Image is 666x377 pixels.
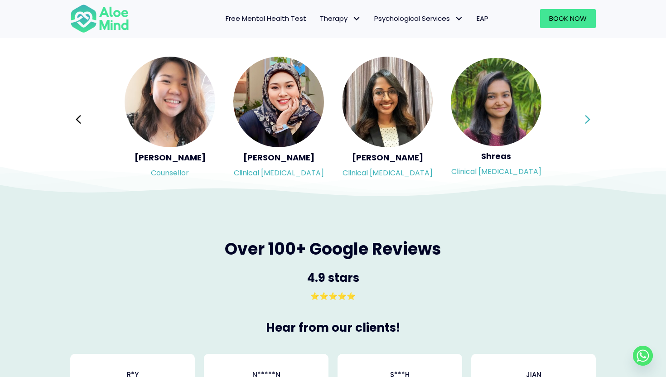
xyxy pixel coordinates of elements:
a: <h5>Karen</h5><p>Counsellor</p> [PERSON_NAME]Counsellor [125,57,215,183]
nav: Menu [141,9,495,28]
img: Aloe mind Logo [70,4,129,34]
span: 4.9 stars [307,270,359,286]
a: <h5>Shreas</h5><p>Clinical Psychologist</p> ShreasClinical [MEDICAL_DATA] [451,58,541,181]
span: ⭐ [347,291,356,301]
span: Psychological Services: submenu [452,12,465,25]
span: Psychological Services [374,14,463,23]
span: Hear from our clients! [266,319,400,336]
div: Slide 3 of 3 [233,56,324,184]
div: Slide 5 of 3 [451,56,541,184]
img: <h5>Yasmin</h5><p>Clinical Psychologist</p> [233,57,324,147]
span: Therapy [320,14,361,23]
a: Free Mental Health Test [219,9,313,28]
span: ⭐ [328,291,338,301]
a: TherapyTherapy: submenu [313,9,367,28]
span: Book Now [549,14,587,23]
span: ⭐ [310,291,319,301]
a: Psychological ServicesPsychological Services: submenu [367,9,470,28]
img: <h5>Anita</h5><p>Clinical Psychologist</p> [342,57,433,147]
span: ⭐ [319,291,328,301]
h5: [PERSON_NAME] [342,152,433,163]
span: Free Mental Health Test [226,14,306,23]
a: <h5>Yasmin</h5><p>Clinical Psychologist</p> [PERSON_NAME]Clinical [MEDICAL_DATA] [233,57,324,183]
a: Whatsapp [633,346,653,366]
span: Therapy: submenu [350,12,363,25]
div: Slide 4 of 3 [342,56,433,184]
h5: [PERSON_NAME] [125,152,215,163]
h5: [PERSON_NAME] [233,152,324,163]
img: <h5>Karen</h5><p>Counsellor</p> [125,57,215,147]
span: Over 100+ Google Reviews [225,237,441,261]
img: <h5>Shreas</h5><p>Clinical Psychologist</p> [451,58,541,146]
h5: Shreas [451,150,541,162]
span: EAP [477,14,488,23]
a: EAP [470,9,495,28]
div: Slide 2 of 3 [125,56,215,184]
a: <h5>Anita</h5><p>Clinical Psychologist</p> [PERSON_NAME]Clinical [MEDICAL_DATA] [342,57,433,183]
span: ⭐ [338,291,347,301]
a: Book Now [540,9,596,28]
